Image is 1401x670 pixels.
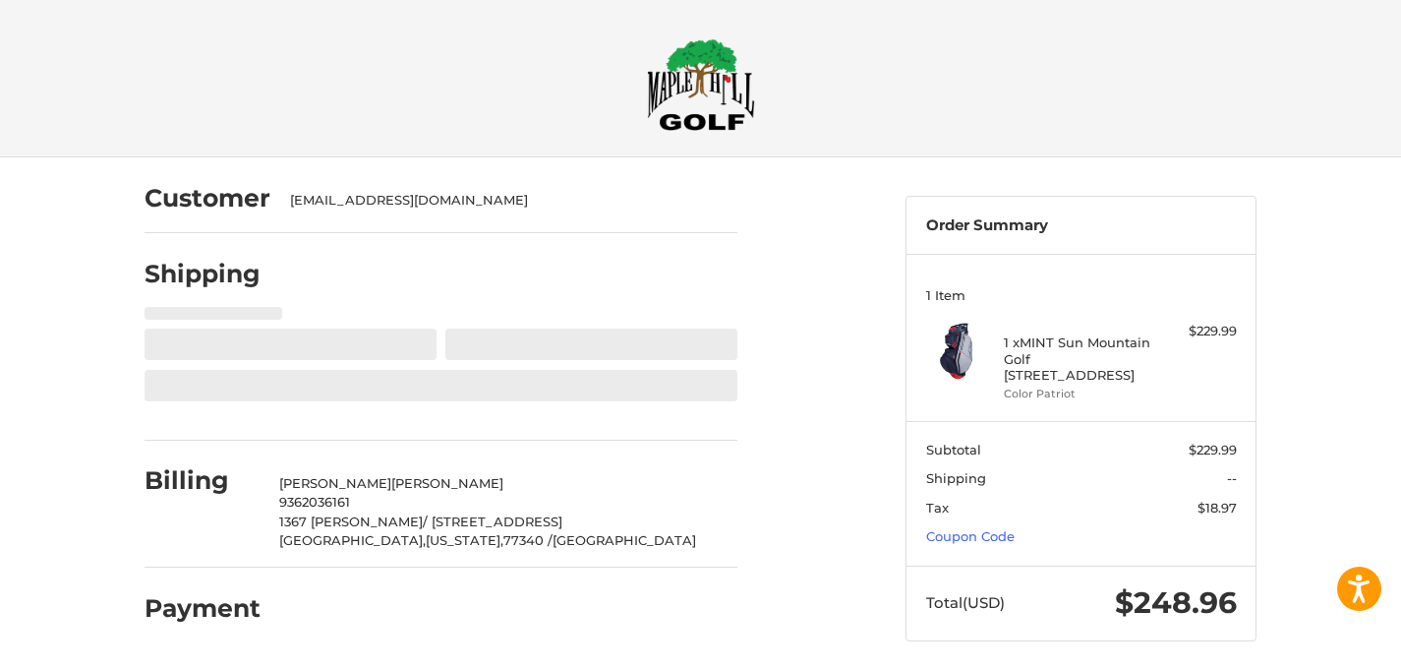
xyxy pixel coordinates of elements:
h2: Shipping [145,259,261,289]
h2: Payment [145,593,261,624]
span: / [STREET_ADDRESS] [423,514,562,529]
span: Shipping [926,470,986,486]
span: $248.96 [1115,584,1237,621]
span: 1367 [PERSON_NAME] [279,514,423,529]
span: Tax [926,500,949,516]
span: Total (USD) [926,593,1005,612]
span: -- [1227,470,1237,486]
span: Subtotal [926,442,981,457]
span: [US_STATE], [426,532,503,548]
span: $18.97 [1197,500,1237,516]
iframe: Google Customer Reviews [1239,617,1401,670]
span: [PERSON_NAME] [391,475,503,491]
span: [PERSON_NAME] [279,475,391,491]
h3: Order Summary [926,216,1237,235]
li: Color Patriot [1004,386,1154,402]
img: Maple Hill Golf [647,38,755,131]
a: Coupon Code [926,528,1015,544]
span: [GEOGRAPHIC_DATA] [553,532,696,548]
h4: 1 x MINT Sun Mountain Golf [STREET_ADDRESS] [1004,335,1154,383]
h2: Customer [145,183,270,213]
div: $229.99 [1159,322,1237,341]
h3: 1 Item [926,287,1237,303]
span: $229.99 [1189,442,1237,457]
span: 9362036161 [279,494,350,510]
h2: Billing [145,465,260,496]
span: 77340 / [503,532,553,548]
div: [EMAIL_ADDRESS][DOMAIN_NAME] [290,191,719,211]
span: [GEOGRAPHIC_DATA], [279,532,426,548]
